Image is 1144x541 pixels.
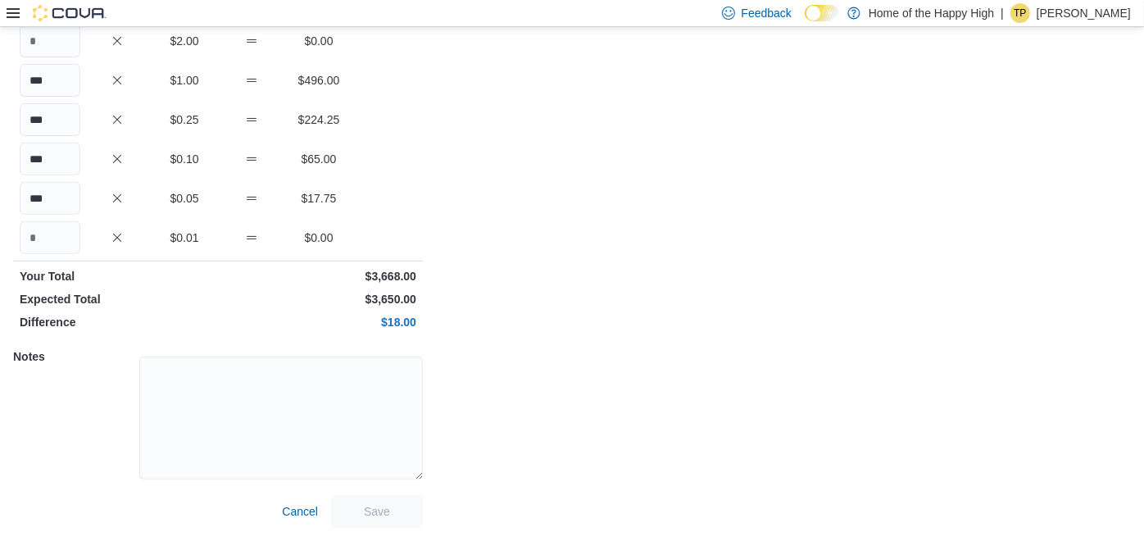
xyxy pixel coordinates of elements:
[20,182,80,215] input: Quantity
[20,25,80,57] input: Quantity
[154,33,215,49] p: $2.00
[742,5,792,21] span: Feedback
[288,72,349,89] p: $496.00
[1037,3,1131,23] p: [PERSON_NAME]
[33,5,107,21] img: Cova
[154,151,215,167] p: $0.10
[805,5,839,22] input: Dark Mode
[154,190,215,207] p: $0.05
[20,221,80,254] input: Quantity
[275,495,325,528] button: Cancel
[288,33,349,49] p: $0.00
[20,268,215,284] p: Your Total
[288,111,349,128] p: $224.25
[20,314,215,330] p: Difference
[1001,3,1004,23] p: |
[805,21,806,22] span: Dark Mode
[221,268,416,284] p: $3,668.00
[154,72,215,89] p: $1.00
[20,143,80,175] input: Quantity
[20,291,215,307] p: Expected Total
[288,190,349,207] p: $17.75
[364,503,390,520] span: Save
[13,340,136,373] h5: Notes
[20,64,80,97] input: Quantity
[20,103,80,136] input: Quantity
[1010,3,1030,23] div: Tyler Patterson
[154,111,215,128] p: $0.25
[221,314,416,330] p: $18.00
[1014,3,1026,23] span: TP
[221,291,416,307] p: $3,650.00
[331,495,423,528] button: Save
[282,503,318,520] span: Cancel
[869,3,994,23] p: Home of the Happy High
[154,230,215,246] p: $0.01
[288,230,349,246] p: $0.00
[288,151,349,167] p: $65.00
